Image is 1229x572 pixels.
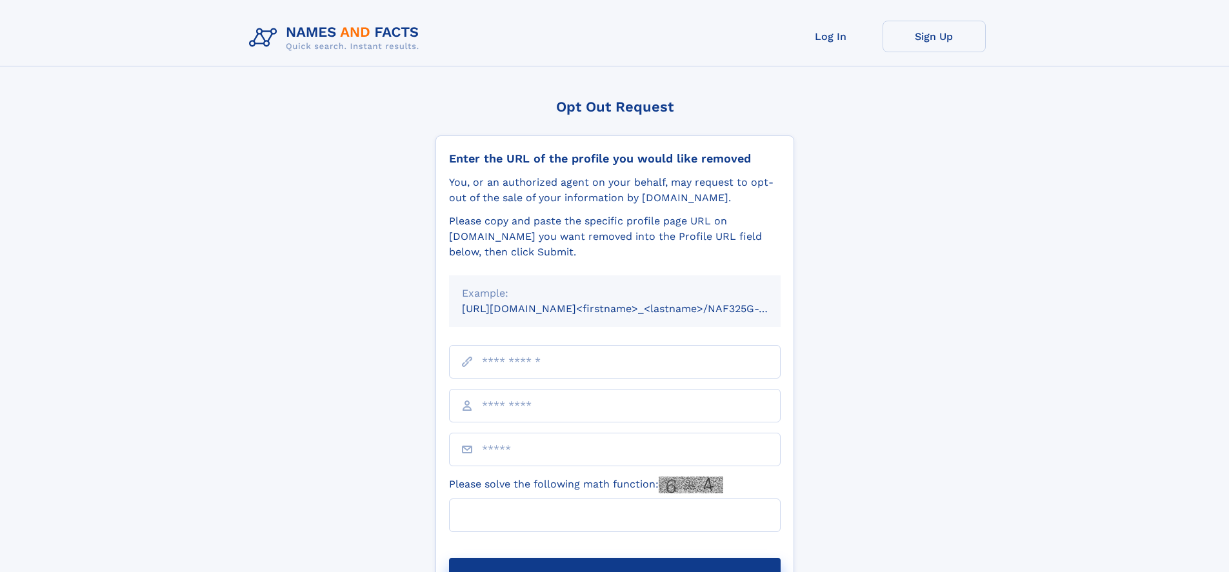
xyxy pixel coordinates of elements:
[449,477,723,493] label: Please solve the following math function:
[779,21,883,52] a: Log In
[244,21,430,55] img: Logo Names and Facts
[462,302,805,315] small: [URL][DOMAIN_NAME]<firstname>_<lastname>/NAF325G-xxxxxxxx
[883,21,986,52] a: Sign Up
[449,175,781,206] div: You, or an authorized agent on your behalf, may request to opt-out of the sale of your informatio...
[449,213,781,260] div: Please copy and paste the specific profile page URL on [DOMAIN_NAME] you want removed into the Pr...
[435,99,794,115] div: Opt Out Request
[449,152,781,166] div: Enter the URL of the profile you would like removed
[462,286,768,301] div: Example:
